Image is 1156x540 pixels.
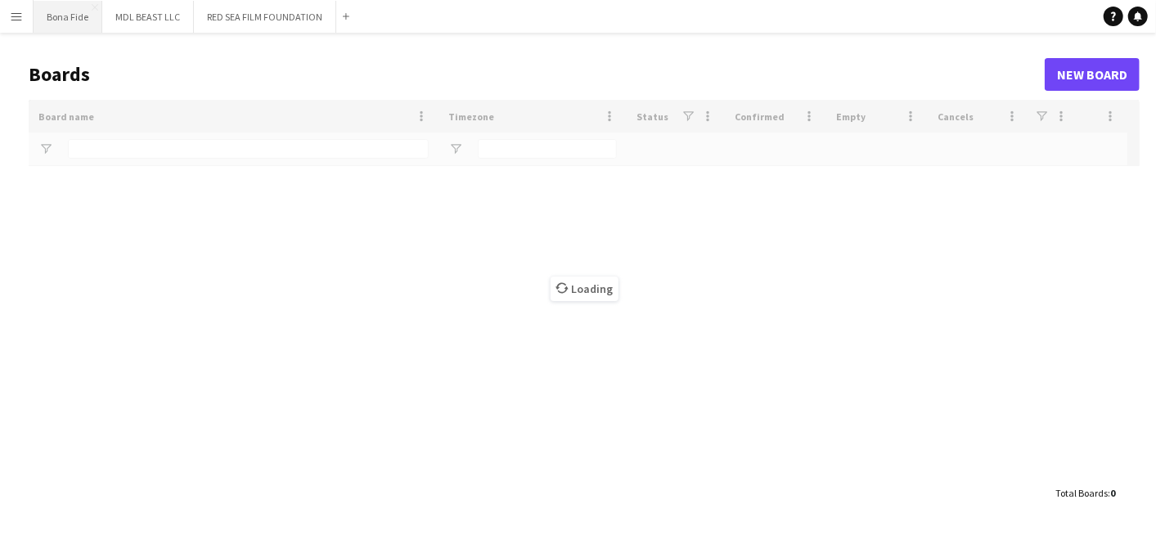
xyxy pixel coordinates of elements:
[551,277,618,301] span: Loading
[1055,487,1108,499] span: Total Boards
[29,62,1045,87] h1: Boards
[1045,58,1140,91] a: New Board
[1110,487,1115,499] span: 0
[194,1,336,33] button: RED SEA FILM FOUNDATION
[1055,477,1115,509] div: :
[102,1,194,33] button: MDL BEAST LLC
[34,1,102,33] button: Bona Fide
